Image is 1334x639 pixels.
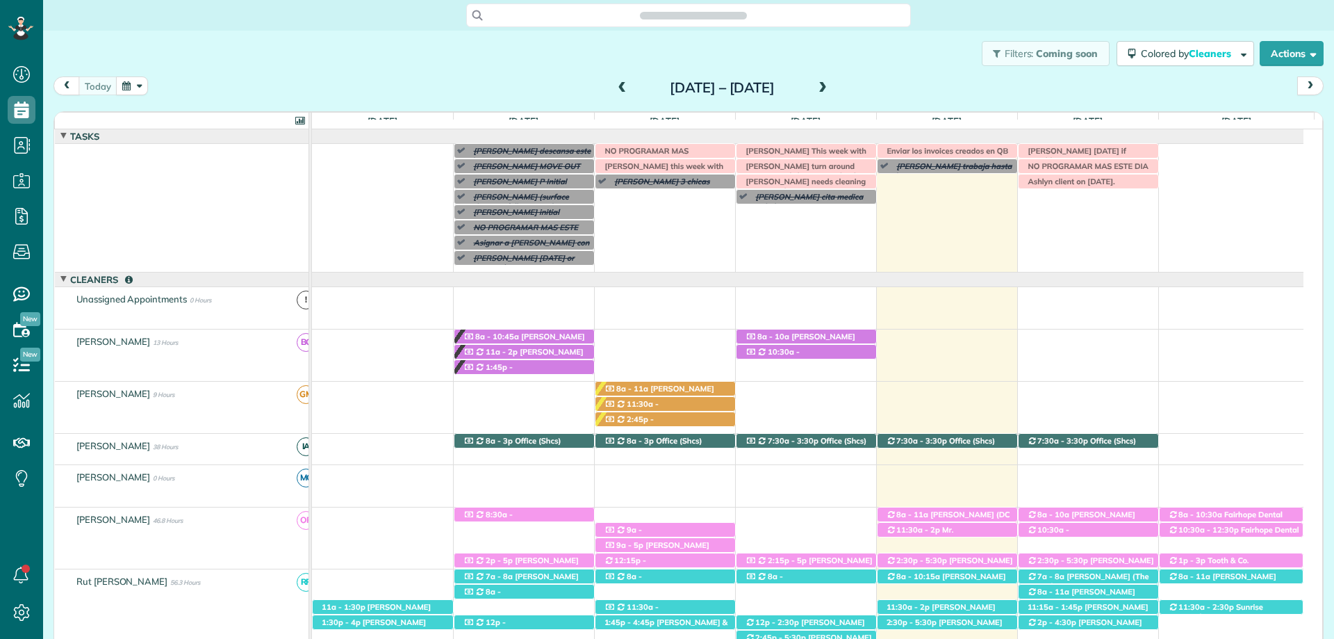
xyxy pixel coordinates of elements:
div: [STREET_ADDRESS] [736,569,876,584]
span: [DATE] [1219,115,1254,127]
span: Tooth & Co. ([PHONE_NUMBER]) [1168,556,1249,575]
span: Sunrise Dermatology ([PHONE_NUMBER]) [1168,602,1293,622]
div: [STREET_ADDRESS] [878,615,1017,630]
span: Office (Shcs) ([PHONE_NUMBER]) [745,436,867,455]
span: [PERSON_NAME] ([PHONE_NUMBER]) [886,556,1013,575]
span: [PERSON_NAME] ([PHONE_NUMBER]) [1027,510,1135,529]
span: Office (Shcs) ([PHONE_NUMBER]) [604,436,702,455]
span: Office (Shcs) ([PHONE_NUMBER]) [1027,436,1137,455]
span: [PERSON_NAME] ([PHONE_NUMBER]) [745,332,855,351]
span: [PERSON_NAME] [74,514,154,525]
span: 1:45p - 4:45p [463,362,513,382]
span: GM [297,385,315,404]
span: 10:30a - 12:30p [1178,525,1239,535]
div: [STREET_ADDRESS] [595,412,735,427]
span: Office (Shcs) ([PHONE_NUMBER]) [886,436,996,455]
div: [STREET_ADDRESS] [736,330,876,344]
div: [STREET_ADDRESS] [1160,569,1303,584]
span: [PERSON_NAME] ([PHONE_NUMBER]) [604,565,691,585]
span: [DATE] [506,115,541,127]
div: [STREET_ADDRESS][PERSON_NAME] [595,382,735,396]
span: [DATE] [788,115,823,127]
span: [PERSON_NAME] This week with [PERSON_NAME] [739,146,866,165]
span: [PERSON_NAME] ([PHONE_NUMBER]) [463,519,554,539]
span: [PERSON_NAME] this week with IC [598,161,724,181]
div: [STREET_ADDRESS] [313,615,453,630]
span: [PERSON_NAME] ([PHONE_NUMBER]) [463,332,585,351]
span: [PERSON_NAME] initial [467,207,561,217]
span: [PERSON_NAME] ([PHONE_NUMBER]) [463,556,579,575]
span: 46.8 Hours [153,517,183,524]
button: Actions [1260,41,1324,66]
div: [STREET_ADDRESS] [878,508,1017,522]
span: 11:30a - 2p [886,602,931,612]
span: [PERSON_NAME] descansa este lunes [467,146,591,165]
span: 2:30p - 5:30p [1037,556,1089,565]
span: 38 Hours [153,443,178,451]
div: [STREET_ADDRESS][PERSON_NAME] [1160,600,1303,615]
span: 56.3 Hours [170,579,200,586]
span: [PERSON_NAME] [74,336,154,347]
span: [PERSON_NAME] ([PHONE_NUMBER]) [886,617,1003,637]
div: [STREET_ADDRESS][PERSON_NAME] [454,508,594,522]
span: 9 Hours [153,391,174,398]
span: [PERSON_NAME] ([PHONE_NUMBER]) [463,572,579,591]
span: 8a - 11a [1037,587,1070,597]
span: 7:30a - 3:30p [1037,436,1089,446]
span: [PERSON_NAME] ([PHONE_NUMBER]) [1027,587,1135,606]
span: 8a - 10:30a [1178,510,1223,519]
span: Coming soon [1036,47,1098,60]
div: [STREET_ADDRESS] [1019,569,1158,584]
span: Colored by [1141,47,1236,60]
div: [STREET_ADDRESS] [1019,508,1158,522]
div: 19272 [US_STATE] 181 - Fairhope, AL, 36532 [1019,553,1158,568]
span: 8a - 3p [626,436,654,446]
span: IA [297,437,315,456]
span: [PERSON_NAME] P Initial [467,177,568,186]
div: 11940 [US_STATE] 181 - Fairhope, AL, 36532 [454,434,594,448]
span: 0 Hours [190,296,211,304]
div: [STREET_ADDRESS] [454,569,594,584]
span: 12p - 2:30p [755,617,800,627]
span: 11:30a - 2p [896,525,941,535]
span: 8a - 10:15a [896,572,941,581]
span: 8a - 10:45a [475,332,520,341]
span: Enviar los invoices creados en QB [880,146,1010,156]
span: 2p - 5p [485,556,513,565]
span: 11:15a - 1:45p [1027,602,1083,612]
span: [PERSON_NAME] [74,388,154,399]
span: [PERSON_NAME] (DDN Renovations LLC) ([PHONE_NUMBER]) [1027,602,1148,632]
span: 0 Hours [153,474,174,482]
button: prev [53,76,80,95]
span: Filters: [1005,47,1034,60]
div: [STREET_ADDRESS] [313,600,453,615]
span: [PERSON_NAME] ([PHONE_NUMBER]) [1027,535,1114,554]
div: [STREET_ADDRESS] [736,345,876,359]
span: 11:30a - 2:30p [1178,602,1234,612]
span: 8a - 11a [616,384,649,394]
span: [PERSON_NAME] ([PHONE_NUMBER]) [745,556,873,575]
button: today [79,76,117,95]
span: [PERSON_NAME] ([PHONE_NUMBER]) [604,540,709,560]
span: [PERSON_NAME] needs cleaning [DATE] and [DATE] [739,177,866,196]
div: [STREET_ADDRESS] [1160,553,1303,568]
div: [STREET_ADDRESS] [1019,585,1158,599]
span: 2:45p - 5:45p [604,414,654,434]
div: 11940 [US_STATE] 181 - Fairhope, AL, 36532 [1019,434,1158,448]
span: [PERSON_NAME] ([PHONE_NUMBER]) [604,409,691,428]
span: [PERSON_NAME] 3 chicas [608,177,711,186]
span: [PERSON_NAME] [DATE] if possible [1021,146,1126,165]
span: Cleaners [1189,47,1233,60]
div: 11940 [US_STATE] 181 - Fairhope, AL, 36532 [736,434,876,448]
span: [PERSON_NAME] (surface cleaning-full service charge. master bath please work it floor) [467,192,574,241]
span: [PERSON_NAME] ([PHONE_NUMBER]) [604,612,691,631]
span: 2p - 4:30p [1037,617,1077,627]
span: Unassigned Appointments [74,293,190,305]
div: [STREET_ADDRESS] [595,569,735,584]
span: [PERSON_NAME] (DC LAWN) ([PHONE_NUMBER], [PHONE_NUMBER]) [886,510,1010,540]
span: New [20,312,40,326]
span: Cleaners [67,274,135,285]
span: [PERSON_NAME] MOVE OUT CLEAN [PERSON_NAME] [467,161,581,181]
button: next [1297,76,1324,95]
div: [GEOGRAPHIC_DATA] sub - [GEOGRAPHIC_DATA] [454,553,594,568]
